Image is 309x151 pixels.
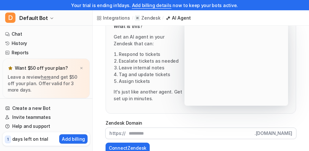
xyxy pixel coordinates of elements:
a: Articles [3,58,90,67]
p: 1 [7,137,9,142]
p: Want $50 off your plan? [15,65,68,71]
span: .[DOMAIN_NAME] [255,128,296,139]
p: Zendesk [141,15,160,21]
a: Add billing details [132,3,172,8]
h3: What is this? [114,23,184,30]
a: Reports [3,48,90,57]
span: Default Bot [19,13,48,22]
a: AI Agent [165,14,191,21]
img: x [80,66,83,70]
span: / [162,15,164,21]
span: D [5,13,15,23]
img: star [8,66,13,71]
span: / [132,15,133,21]
a: Help and support [3,122,90,131]
a: Integrations [97,14,130,21]
p: Get an AI agent in your Zendesk that can: [114,33,184,47]
li: Escalate tickets as needed [119,58,184,64]
p: It's just like another agent. Get set up in minutes. [114,88,184,102]
div: Integrations [103,14,130,21]
a: Chat [3,30,90,39]
p: Add billing [62,136,85,142]
p: days left on trial [12,136,48,142]
p: Leave a review and get $50 off your plan. Offer valid for 3 more days. [8,74,85,93]
label: Zendesk Domain [106,120,142,126]
span: https:// [106,128,126,139]
a: History [3,39,90,48]
video: Your browser does not support the video tag. [184,19,288,106]
li: Tag and update tickets [119,71,184,78]
li: Assign tickets [119,78,184,84]
li: Respond to tickets [119,51,184,58]
a: here [41,74,51,80]
a: Invite teammates [3,113,90,122]
div: AI Agent [172,14,191,21]
a: Create a new Bot [3,104,90,113]
li: Leave internal notes [119,64,184,71]
a: Zendesk [135,15,160,21]
button: Add billing [59,134,88,144]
